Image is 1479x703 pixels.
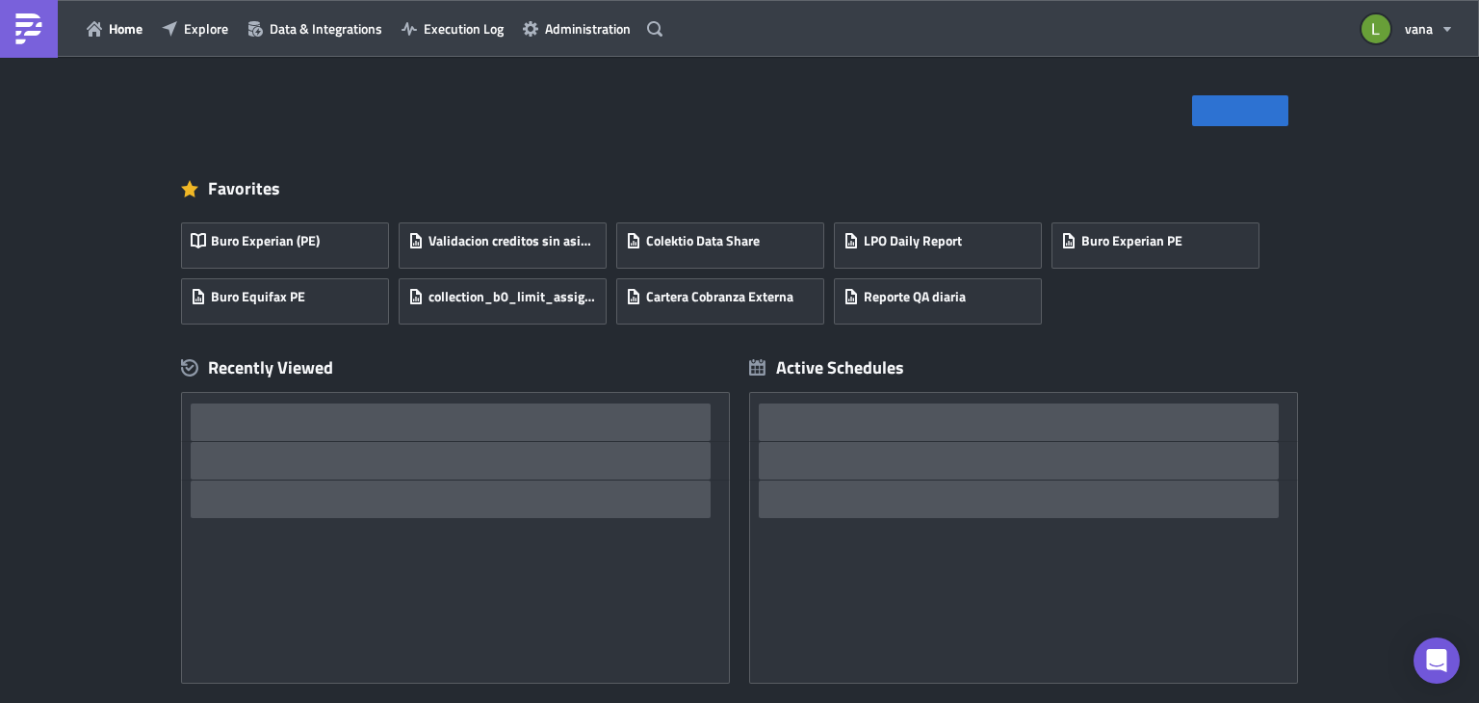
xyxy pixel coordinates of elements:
a: Buro Experian PE [1051,213,1269,269]
div: Favorites [181,174,1298,203]
span: Home [109,18,143,39]
span: Administration [545,18,631,39]
a: collection_b0_limit_assignment [399,269,616,325]
span: vana [1405,18,1433,39]
a: Reporte QA diaria [834,269,1051,325]
img: Avatar [1360,13,1392,45]
div: Open Intercom Messenger [1414,638,1460,684]
a: Validacion creditos sin asignar - SAC [399,213,616,269]
a: LPO Daily Report [834,213,1051,269]
span: Colektio Data Share [646,232,760,249]
a: Buro Experian (PE) [181,213,399,269]
button: Explore [152,13,238,43]
span: Data & Integrations [270,18,382,39]
button: Execution Log [392,13,513,43]
span: collection_b0_limit_assignment [428,288,596,305]
span: Explore [184,18,228,39]
button: Home [77,13,152,43]
img: PushMetrics [13,13,44,44]
div: Active Schedules [749,356,904,378]
button: Administration [513,13,640,43]
a: Cartera Cobranza Externa [616,269,834,325]
span: Execution Log [424,18,504,39]
div: Recently Viewed [181,353,730,382]
span: Validacion creditos sin asignar - SAC [428,232,596,249]
a: Colektio Data Share [616,213,834,269]
span: Cartera Cobranza Externa [646,288,793,305]
span: Buro Equifax PE [211,288,305,305]
span: Buro Experian PE [1081,232,1182,249]
button: Data & Integrations [238,13,392,43]
a: Buro Equifax PE [181,269,399,325]
span: Buro Experian (PE) [211,232,320,249]
span: LPO Daily Report [864,232,962,249]
button: vana [1350,8,1465,50]
span: Reporte QA diaria [864,288,966,305]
